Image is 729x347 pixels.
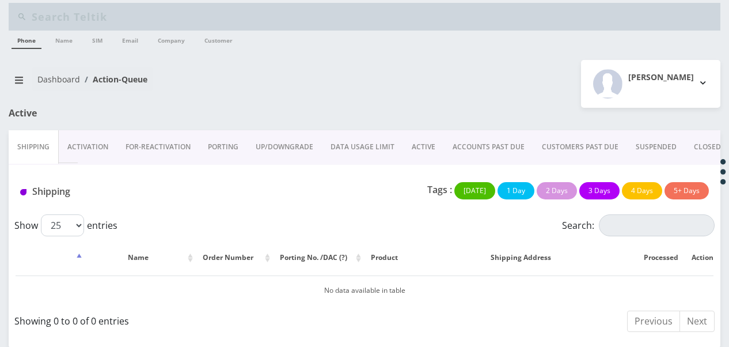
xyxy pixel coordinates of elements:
h2: [PERSON_NAME] [628,73,694,82]
th: : activate to sort column descending [16,241,85,274]
th: Order Number: activate to sort column ascending [197,241,273,274]
img: Shipping [20,189,26,195]
th: Name: activate to sort column ascending [86,241,196,274]
a: ACTIVE [403,130,444,164]
a: DATA USAGE LIMIT [322,130,403,164]
a: Customer [199,31,238,48]
th: Action [691,241,713,274]
a: ACCOUNTS PAST DUE [444,130,533,164]
a: CUSTOMERS PAST DUE [533,130,627,164]
button: 5+ Days [665,182,709,199]
a: Shipping [9,130,59,164]
a: Previous [627,311,680,332]
a: SIM [86,31,108,48]
button: 3 Days [579,182,620,199]
button: 1 Day [498,182,534,199]
td: No data available in table [16,276,713,305]
p: Tags : [427,183,452,197]
div: Showing 0 to 0 of 0 entries [14,310,356,328]
h1: Shipping [20,186,238,197]
input: Search: [599,214,715,236]
a: Next [679,311,715,332]
button: [PERSON_NAME] [581,60,720,108]
a: SUSPENDED [627,130,685,164]
label: Show entries [14,214,117,236]
th: Porting No. /DAC (?): activate to sort column ascending [274,241,364,274]
button: [DATE] [454,182,495,199]
button: 2 Days [537,182,577,199]
a: FOR-REActivation [117,130,199,164]
select: Showentries [41,214,84,236]
a: Phone [12,31,41,49]
th: Shipping Address [405,241,636,274]
a: Activation [59,130,117,164]
input: Search Teltik [32,6,717,28]
th: Processed: activate to sort column ascending [637,241,690,274]
a: Name [50,31,78,48]
a: Dashboard [37,74,80,85]
a: PORTING [199,130,247,164]
th: Product [365,241,404,274]
h1: Active [9,108,234,119]
nav: breadcrumb [9,67,356,100]
a: UP/DOWNGRADE [247,130,322,164]
button: 4 Days [622,182,662,199]
li: Action-Queue [80,73,147,85]
a: Company [152,31,191,48]
label: Search: [562,214,715,236]
a: Email [116,31,144,48]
